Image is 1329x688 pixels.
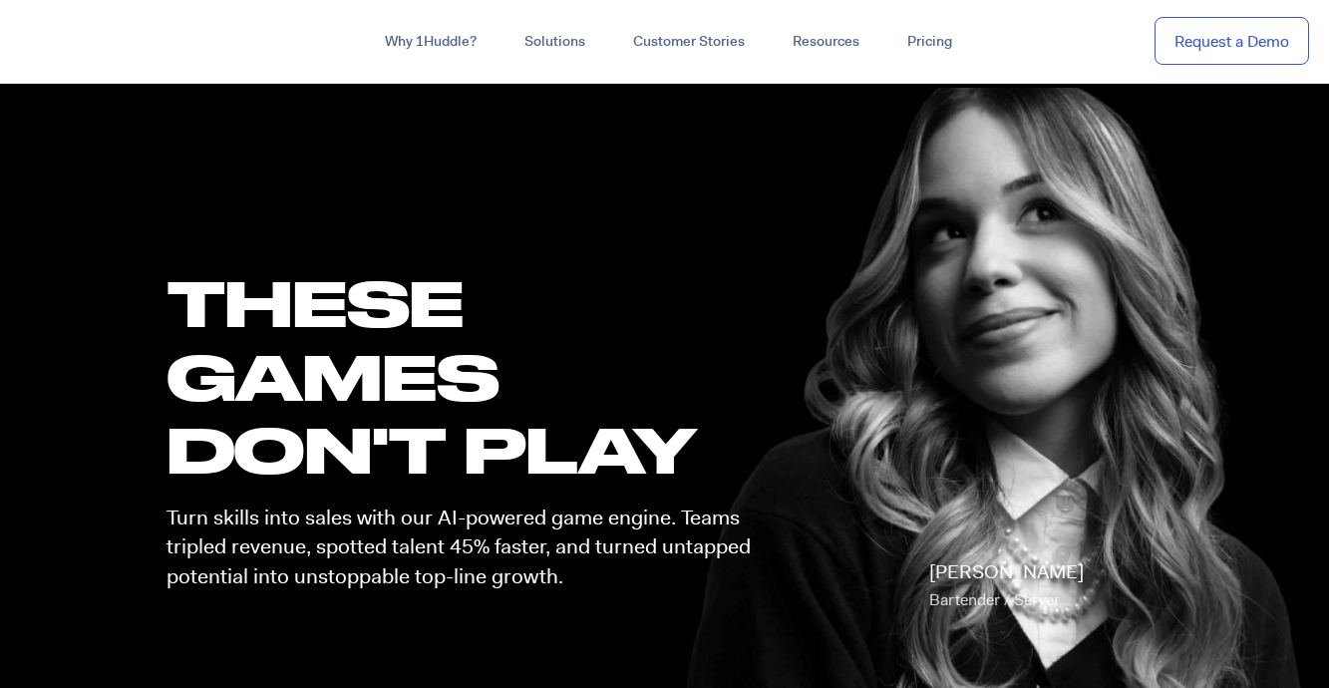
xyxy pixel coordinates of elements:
a: Solutions [500,24,609,60]
img: ... [20,22,163,60]
p: Turn skills into sales with our AI-powered game engine. Teams tripled revenue, spotted talent 45%... [166,504,769,591]
a: Resources [769,24,883,60]
p: [PERSON_NAME] [929,558,1084,614]
h1: these GAMES DON'T PLAY [166,266,769,486]
a: Why 1Huddle? [361,24,500,60]
a: Customer Stories [609,24,769,60]
a: Request a Demo [1155,17,1309,66]
a: Pricing [883,24,976,60]
span: Bartender / Server [929,589,1060,610]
